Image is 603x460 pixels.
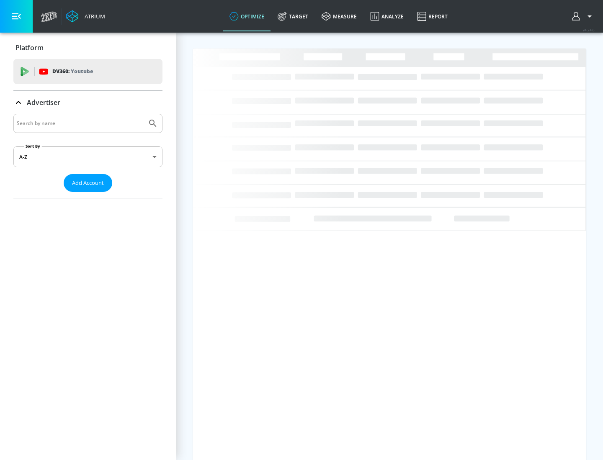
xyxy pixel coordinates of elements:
input: Search by name [17,118,144,129]
div: A-Z [13,146,162,167]
div: Advertiser [13,114,162,199]
a: measure [315,1,363,31]
a: Analyze [363,1,410,31]
a: Report [410,1,454,31]
p: DV360: [52,67,93,76]
p: Youtube [71,67,93,76]
div: DV360: Youtube [13,59,162,84]
a: Atrium [66,10,105,23]
div: Atrium [81,13,105,20]
a: Target [271,1,315,31]
button: Add Account [64,174,112,192]
p: Platform [15,43,44,52]
a: optimize [223,1,271,31]
span: v 4.24.0 [583,28,595,32]
p: Advertiser [27,98,60,107]
div: Advertiser [13,91,162,114]
span: Add Account [72,178,104,188]
div: Platform [13,36,162,59]
label: Sort By [24,143,42,149]
nav: list of Advertiser [13,192,162,199]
